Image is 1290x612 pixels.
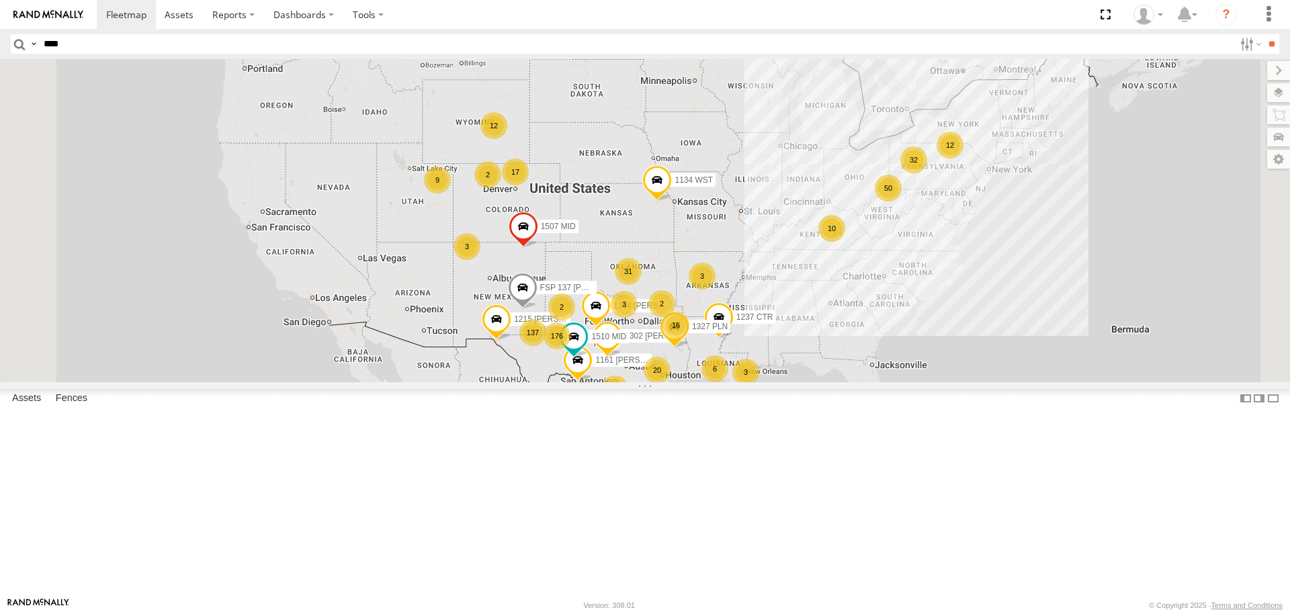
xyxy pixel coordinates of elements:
label: Hide Summary Table [1266,389,1280,408]
span: FSP 137 [PERSON_NAME] [540,283,640,293]
div: © Copyright 2025 - [1149,601,1283,609]
a: Terms and Conditions [1211,601,1283,609]
label: Assets [5,390,48,408]
div: 3 [454,233,480,260]
div: 2 [474,161,501,188]
span: 1327 PLN [692,322,728,331]
span: 1161 [PERSON_NAME] [595,356,682,365]
div: 176 [544,322,570,349]
div: 2 [648,290,675,317]
span: 1237 CTR [736,313,773,322]
div: 12 [937,132,963,159]
label: Map Settings [1267,150,1290,169]
div: 17 [502,159,529,185]
div: 3 [732,359,759,386]
img: rand-logo.svg [13,10,83,19]
div: 32 [900,146,927,173]
div: 20 [644,357,671,384]
div: 9 [424,167,451,193]
span: 1215 [PERSON_NAME] [514,314,601,324]
div: 50 [875,175,902,202]
label: Search Query [28,34,39,54]
div: 137 [519,319,546,346]
div: 10 [818,215,845,242]
label: Search Filter Options [1235,34,1264,54]
span: 1134 WST [675,176,713,185]
div: 3 [689,263,716,290]
label: Fences [49,390,94,408]
div: 2 [548,294,575,320]
label: Dock Summary Table to the Right [1252,389,1266,408]
div: 31 [615,258,642,285]
label: Dock Summary Table to the Left [1239,389,1252,408]
a: Visit our Website [7,599,69,612]
div: 16 [662,312,689,339]
i: ? [1215,4,1237,26]
div: 3 [611,291,638,318]
div: 54 [601,376,628,402]
span: 1507 MID [541,222,576,231]
div: 6 [701,355,728,382]
div: Version: 308.01 [584,601,635,609]
div: 12 [480,112,507,139]
div: Randy Yohe [1129,5,1168,25]
span: 1510 MID [591,333,626,342]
